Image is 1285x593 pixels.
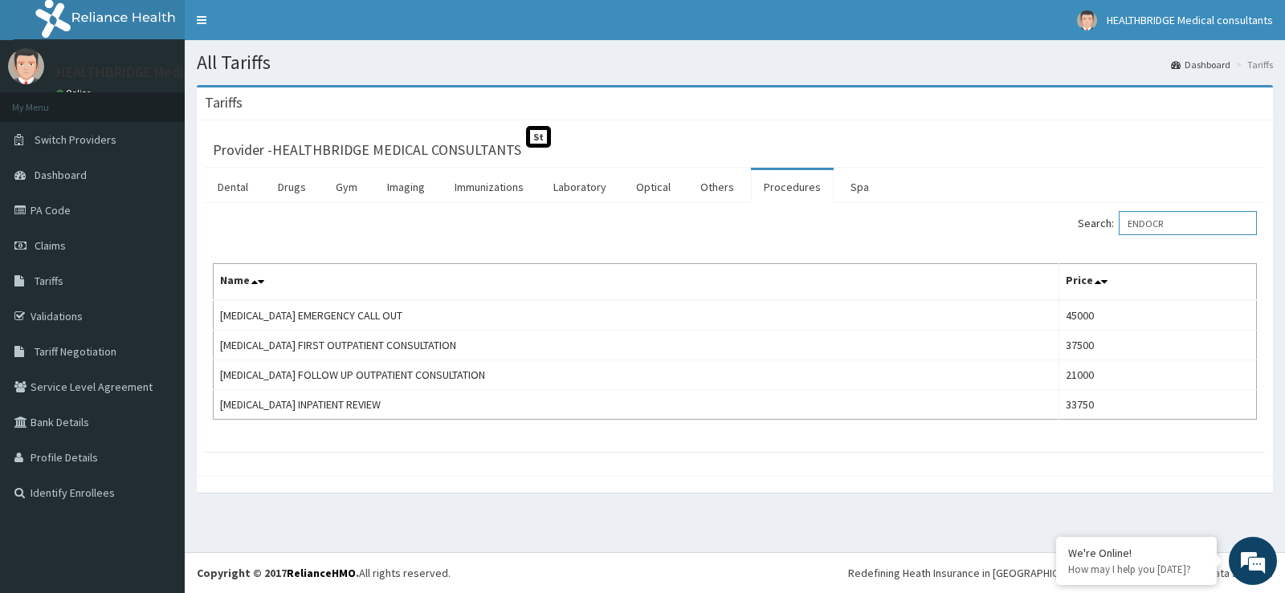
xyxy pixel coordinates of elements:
[35,274,63,288] span: Tariffs
[185,552,1285,593] footer: All rights reserved.
[1059,360,1257,390] td: 21000
[838,170,882,204] a: Spa
[263,8,302,47] div: Minimize live chat window
[35,238,66,253] span: Claims
[93,188,222,350] span: We're online!
[214,360,1059,390] td: [MEDICAL_DATA] FOLLOW UP OUTPATIENT CONSULTATION
[687,170,747,204] a: Others
[287,566,356,580] a: RelianceHMO
[56,65,280,79] p: HEALTHBRIDGE Medical consultants
[848,565,1273,581] div: Redefining Heath Insurance in [GEOGRAPHIC_DATA] using Telemedicine and Data Science!
[197,566,359,580] strong: Copyright © 2017 .
[1077,10,1097,30] img: User Image
[205,95,243,110] h3: Tariffs
[35,344,116,359] span: Tariff Negotiation
[1059,300,1257,331] td: 45000
[526,126,551,148] span: St
[35,168,87,182] span: Dashboard
[1078,211,1257,235] label: Search:
[214,264,1059,301] th: Name
[214,300,1059,331] td: [MEDICAL_DATA] EMERGENCY CALL OUT
[265,170,319,204] a: Drugs
[56,87,95,99] a: Online
[1059,331,1257,360] td: 37500
[214,331,1059,360] td: [MEDICAL_DATA] FIRST OUTPATIENT CONSULTATION
[623,170,683,204] a: Optical
[1107,13,1273,27] span: HEALTHBRIDGE Medical consultants
[205,170,261,204] a: Dental
[213,143,521,157] h3: Provider - HEALTHBRIDGE MEDICAL CONSULTANTS
[541,170,619,204] a: Laboratory
[1068,563,1205,576] p: How may I help you today?
[1059,264,1257,301] th: Price
[1119,211,1257,235] input: Search:
[214,390,1059,420] td: [MEDICAL_DATA] INPATIENT REVIEW
[84,90,270,111] div: Chat with us now
[35,132,116,147] span: Switch Providers
[374,170,438,204] a: Imaging
[1059,390,1257,420] td: 33750
[1068,546,1205,560] div: We're Online!
[1171,58,1230,71] a: Dashboard
[1232,58,1273,71] li: Tariffs
[751,170,834,204] a: Procedures
[323,170,370,204] a: Gym
[8,48,44,84] img: User Image
[8,410,306,466] textarea: Type your message and hit 'Enter'
[442,170,536,204] a: Immunizations
[197,52,1273,73] h1: All Tariffs
[30,80,65,120] img: d_794563401_company_1708531726252_794563401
